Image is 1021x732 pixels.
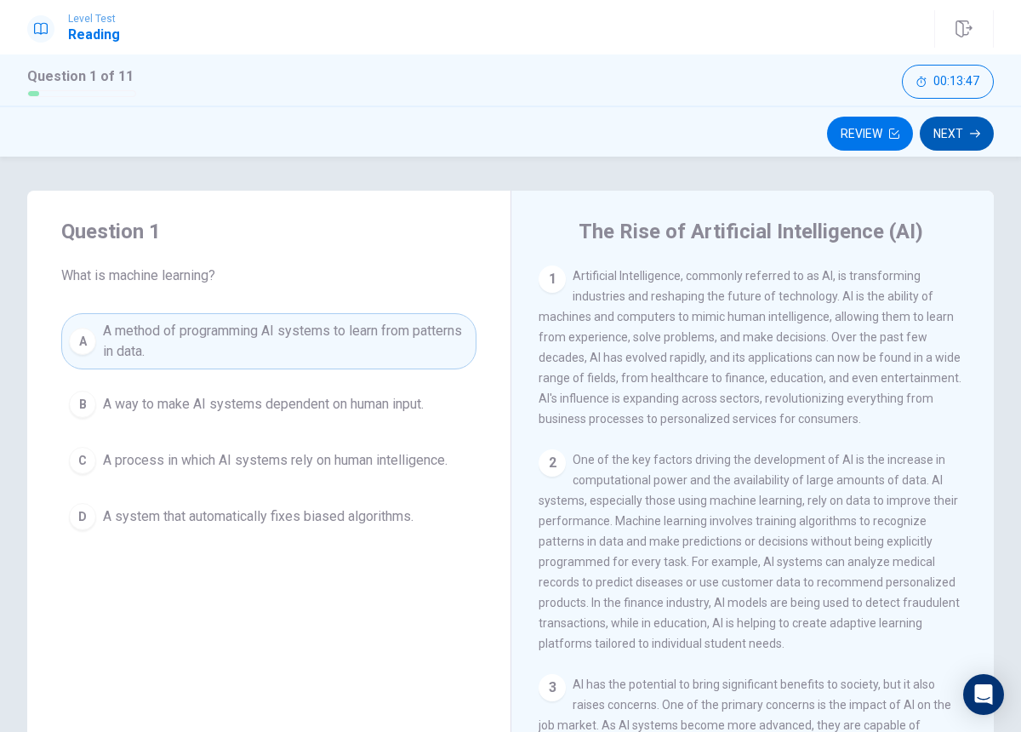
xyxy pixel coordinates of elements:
[61,495,476,538] button: DA system that automatically fixes biased algorithms.
[69,447,96,474] div: C
[69,503,96,530] div: D
[103,450,448,471] span: A process in which AI systems rely on human intelligence.
[920,117,994,151] button: Next
[69,328,96,355] div: A
[61,313,476,369] button: AA method of programming AI systems to learn from patterns in data.
[103,506,414,527] span: A system that automatically fixes biased algorithms.
[933,75,979,89] span: 00:13:47
[539,269,961,426] span: Artificial Intelligence, commonly referred to as AI, is transforming industries and reshaping the...
[103,394,424,415] span: A way to make AI systems dependent on human input.
[963,674,1004,715] div: Open Intercom Messenger
[61,266,476,286] span: What is machine learning?
[579,218,923,245] h4: The Rise of Artificial Intelligence (AI)
[902,65,994,99] button: 00:13:47
[539,453,960,650] span: One of the key factors driving the development of AI is the increase in computational power and t...
[68,13,120,25] span: Level Test
[827,117,913,151] button: Review
[61,383,476,426] button: BA way to make AI systems dependent on human input.
[539,449,566,477] div: 2
[68,25,120,45] h1: Reading
[61,218,476,245] h4: Question 1
[539,674,566,701] div: 3
[61,439,476,482] button: CA process in which AI systems rely on human intelligence.
[27,66,136,87] h1: Question 1 of 11
[103,321,469,362] span: A method of programming AI systems to learn from patterns in data.
[539,266,566,293] div: 1
[69,391,96,418] div: B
